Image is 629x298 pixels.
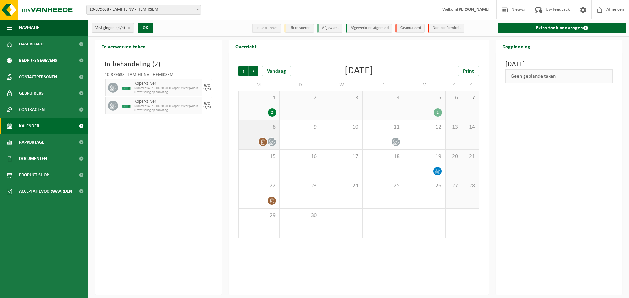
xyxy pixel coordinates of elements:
[242,124,276,131] span: 8
[19,36,44,52] span: Dashboard
[105,60,212,69] h3: In behandeling ( )
[324,124,359,131] span: 10
[428,24,464,33] li: Non-conformiteit
[283,212,317,219] span: 30
[134,108,201,112] span: Omwisseling op aanvraag
[462,79,479,91] td: Z
[134,90,201,94] span: Omwisseling op aanvraag
[203,88,211,91] div: 17/09
[238,66,248,76] span: Vorige
[366,153,400,160] span: 18
[463,69,474,74] span: Print
[283,183,317,190] span: 23
[203,106,211,109] div: 17/09
[19,118,39,134] span: Kalender
[324,95,359,102] span: 3
[407,183,442,190] span: 26
[449,95,459,102] span: 6
[505,60,613,69] h3: [DATE]
[134,104,201,108] span: Nummer 14 - 15 HK-XC-20-G koper - zilver (Aurubis Beerse)
[283,153,317,160] span: 16
[395,24,425,33] li: Geannuleerd
[86,5,201,15] span: 10-879638 - LAMIFIL NV - HEMIKSEM
[19,167,49,183] span: Product Shop
[238,79,280,91] td: M
[324,153,359,160] span: 17
[242,153,276,160] span: 15
[95,40,152,53] h2: Te verwerken taken
[449,153,459,160] span: 20
[457,7,490,12] strong: [PERSON_NAME]
[249,66,258,76] span: Volgende
[466,183,475,190] span: 28
[324,183,359,190] span: 24
[134,86,201,90] span: Nummer 14 - 15 HK-XC-20-G koper - zilver (Aurubis Beerse)
[505,69,613,83] div: Geen geplande taken
[283,95,317,102] span: 2
[134,99,201,104] span: Koper-zilver
[204,84,210,88] div: WO
[87,5,201,14] span: 10-879638 - LAMIFIL NV - HEMIKSEM
[404,79,445,91] td: V
[242,183,276,190] span: 22
[121,85,131,90] img: HK-XC-20-GN-00
[19,150,47,167] span: Documenten
[466,95,475,102] span: 7
[346,24,392,33] li: Afgewerkt en afgemeld
[366,183,400,190] span: 25
[92,23,134,33] button: Vestigingen(4/4)
[19,183,72,200] span: Acceptatievoorwaarden
[284,24,314,33] li: Uit te voeren
[268,108,276,117] div: 2
[283,124,317,131] span: 9
[407,153,442,160] span: 19
[134,81,201,86] span: Koper-zilver
[19,69,57,85] span: Contactpersonen
[105,73,212,79] div: 10-879638 - LAMIFIL NV - HEMIKSEM
[155,61,158,68] span: 2
[317,24,342,33] li: Afgewerkt
[252,24,281,33] li: In te plannen
[434,108,442,117] div: 1
[466,124,475,131] span: 14
[19,85,44,101] span: Gebruikers
[19,20,39,36] span: Navigatie
[458,66,479,76] a: Print
[407,124,442,131] span: 12
[466,153,475,160] span: 21
[449,124,459,131] span: 13
[19,101,45,118] span: Contracten
[95,23,125,33] span: Vestigingen
[496,40,537,53] h2: Dagplanning
[363,79,404,91] td: D
[407,95,442,102] span: 5
[366,95,400,102] span: 4
[280,79,321,91] td: D
[242,95,276,102] span: 1
[138,23,153,33] button: OK
[321,79,362,91] td: W
[229,40,263,53] h2: Overzicht
[121,103,131,108] img: HK-XC-20-GN-00
[345,66,373,76] div: [DATE]
[19,52,57,69] span: Bedrijfsgegevens
[366,124,400,131] span: 11
[19,134,44,150] span: Rapportage
[449,183,459,190] span: 27
[262,66,291,76] div: Vandaag
[204,102,210,106] div: WO
[446,79,462,91] td: Z
[116,26,125,30] count: (4/4)
[242,212,276,219] span: 29
[498,23,627,33] a: Extra taak aanvragen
